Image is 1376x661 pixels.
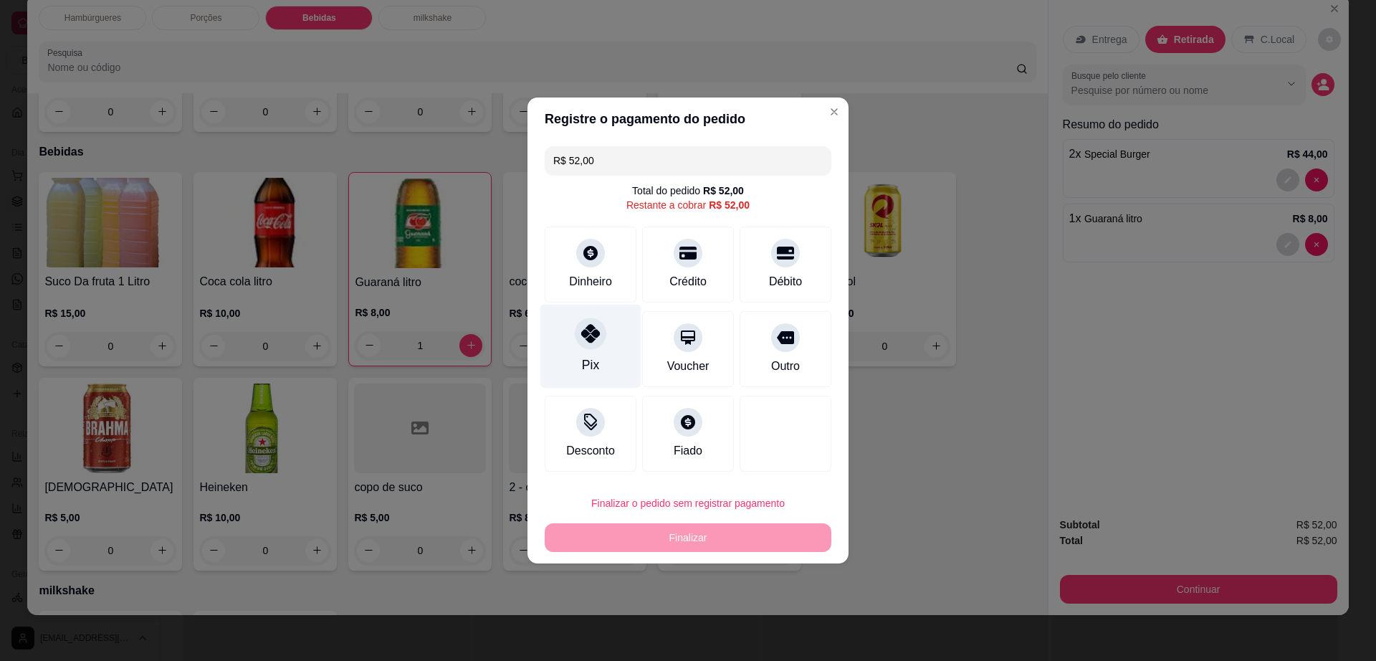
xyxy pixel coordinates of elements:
[632,184,744,198] div: Total do pedido
[769,273,802,290] div: Débito
[674,442,702,460] div: Fiado
[582,356,599,374] div: Pix
[553,146,823,175] input: Ex.: hambúrguer de cordeiro
[667,358,709,375] div: Voucher
[823,100,846,123] button: Close
[569,273,612,290] div: Dinheiro
[527,98,849,141] header: Registre o pagamento do pedido
[626,198,750,212] div: Restante a cobrar
[566,442,615,460] div: Desconto
[703,184,744,198] div: R$ 52,00
[545,489,831,518] button: Finalizar o pedido sem registrar pagamento
[709,198,750,212] div: R$ 52,00
[669,273,707,290] div: Crédito
[771,358,800,375] div: Outro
